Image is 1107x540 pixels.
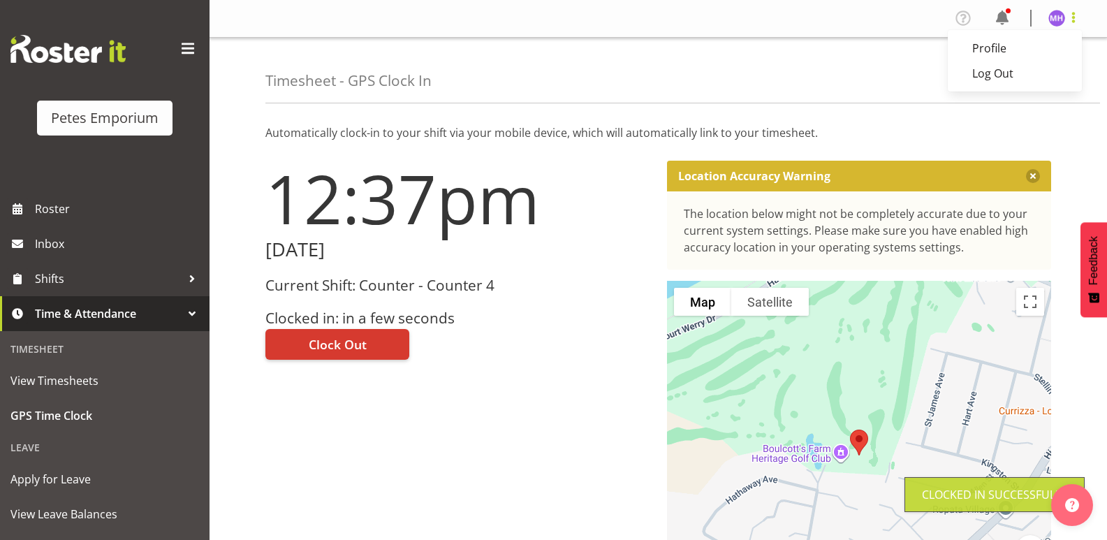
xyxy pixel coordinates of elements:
[948,61,1082,86] a: Log Out
[265,73,432,89] h4: Timesheet - GPS Clock In
[35,303,182,324] span: Time & Attendance
[3,462,206,497] a: Apply for Leave
[10,35,126,63] img: Rosterit website logo
[265,329,409,360] button: Clock Out
[1016,288,1044,316] button: Toggle fullscreen view
[731,288,809,316] button: Show satellite imagery
[10,469,199,490] span: Apply for Leave
[265,310,650,326] h3: Clocked in: in a few seconds
[3,497,206,532] a: View Leave Balances
[948,36,1082,61] a: Profile
[35,268,182,289] span: Shifts
[51,108,159,129] div: Petes Emporium
[265,277,650,293] h3: Current Shift: Counter - Counter 4
[309,335,367,353] span: Clock Out
[265,239,650,261] h2: [DATE]
[3,398,206,433] a: GPS Time Clock
[10,405,199,426] span: GPS Time Clock
[1048,10,1065,27] img: mackenzie-halford4471.jpg
[10,370,199,391] span: View Timesheets
[1026,169,1040,183] button: Close message
[10,504,199,525] span: View Leave Balances
[35,198,203,219] span: Roster
[35,233,203,254] span: Inbox
[265,161,650,236] h1: 12:37pm
[1080,222,1107,317] button: Feedback - Show survey
[922,486,1067,503] div: Clocked in Successfully
[678,169,830,183] p: Location Accuracy Warning
[1065,498,1079,512] img: help-xxl-2.png
[3,363,206,398] a: View Timesheets
[3,433,206,462] div: Leave
[3,335,206,363] div: Timesheet
[265,124,1051,141] p: Automatically clock-in to your shift via your mobile device, which will automatically link to you...
[674,288,731,316] button: Show street map
[684,205,1035,256] div: The location below might not be completely accurate due to your current system settings. Please m...
[1087,236,1100,285] span: Feedback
